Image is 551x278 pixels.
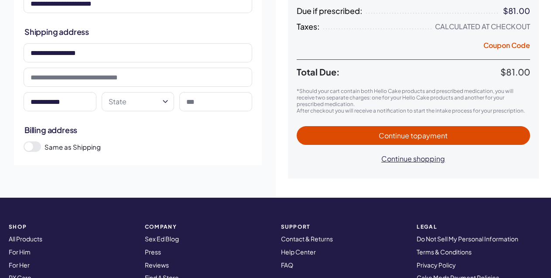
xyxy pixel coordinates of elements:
[297,7,363,15] span: Due if prescribed:
[145,235,179,243] a: Sex Ed Blog
[435,22,530,31] div: Calculated at Checkout
[483,41,530,53] button: Coupon Code
[411,131,448,140] span: to payment
[9,248,31,256] a: For Him
[145,261,169,269] a: Reviews
[503,7,530,15] div: $81.00
[145,224,270,230] strong: COMPANY
[297,107,525,114] span: After checkout you will receive a notification to start the intake process for your prescription.
[281,235,333,243] a: Contact & Returns
[417,261,456,269] a: Privacy Policy
[297,88,530,107] p: *Should your cart contain both Hello Cake products and prescribed medication, you will receive tw...
[297,22,320,31] span: Taxes:
[281,261,293,269] a: FAQ
[500,66,530,77] span: $81.00
[373,149,454,168] button: Continue shopping
[297,67,501,77] span: Total Due:
[24,26,251,37] h2: Shipping address
[417,248,472,256] a: Terms & Conditions
[9,224,134,230] strong: SHOP
[145,248,161,256] a: Press
[281,248,316,256] a: Help Center
[417,235,518,243] a: Do Not Sell My Personal Information
[297,126,530,145] button: Continue topayment
[417,224,542,230] strong: Legal
[44,142,252,151] label: Same as Shipping
[24,124,251,135] h2: Billing address
[381,154,445,163] span: Continue shopping
[379,131,448,140] span: Continue
[9,261,30,269] a: For Her
[9,235,42,243] a: All Products
[281,224,407,230] strong: Support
